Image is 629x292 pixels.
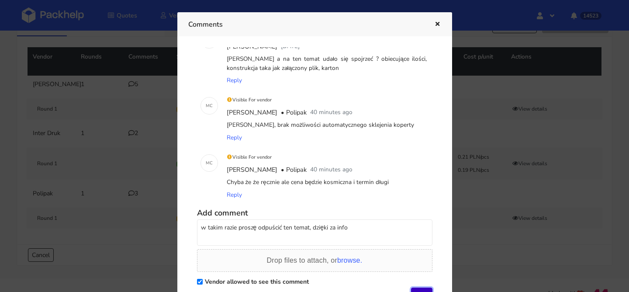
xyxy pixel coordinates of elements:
label: Vendor allowed to see this comment [205,278,309,286]
span: M [206,157,210,169]
div: [PERSON_NAME] a na ten temat udało się spojrzeć ? obiecujące ilości, konstrukcja taka jak załączo... [225,53,429,74]
span: M [206,100,210,111]
span: Drop files to attach, or [267,257,363,264]
small: Visible For vendor [227,97,272,103]
div: [PERSON_NAME] [225,106,279,119]
div: 40 minutes ago [308,106,354,119]
div: 40 minutes ago [308,163,354,177]
small: Visible For vendor [227,154,272,160]
span: C [210,100,213,111]
span: browse. [337,257,362,264]
div: • Polipak [279,106,308,119]
span: Reply [227,191,242,199]
div: [PERSON_NAME] [225,163,279,177]
span: Reply [227,76,242,84]
span: C [210,157,213,169]
h3: Comments [188,18,421,31]
span: Reply [227,133,242,142]
div: [PERSON_NAME], brak możliwości automatycznego sklejenia koperty [225,119,429,131]
h5: Add comment [197,208,432,218]
div: Chyba że że ręcznie ale cena będzie kosmiczna i termin długi [225,176,429,188]
div: • Polipak [279,163,308,177]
